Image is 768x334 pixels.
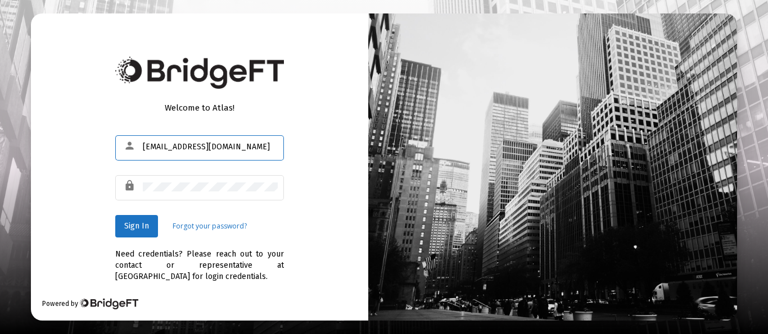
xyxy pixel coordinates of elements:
input: Email or Username [143,143,278,152]
img: Bridge Financial Technology Logo [79,298,138,309]
mat-icon: person [124,139,137,153]
div: Need credentials? Please reach out to your contact or representative at [GEOGRAPHIC_DATA] for log... [115,237,284,282]
button: Sign In [115,215,158,237]
a: Forgot your password? [173,221,247,232]
div: Powered by [42,298,138,309]
mat-icon: lock [124,179,137,193]
img: Bridge Financial Technology Logo [115,57,284,89]
div: Welcome to Atlas! [115,102,284,113]
span: Sign In [124,221,149,231]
